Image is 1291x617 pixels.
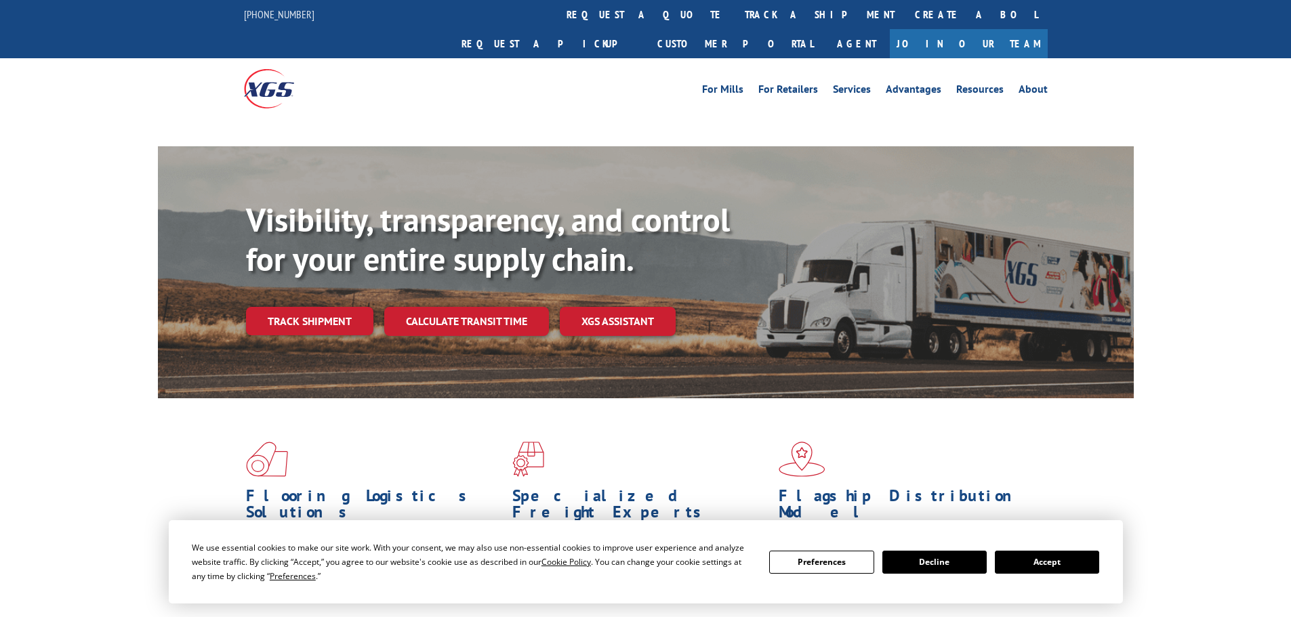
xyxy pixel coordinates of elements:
[1019,84,1048,99] a: About
[779,488,1035,527] h1: Flagship Distribution Model
[541,556,591,568] span: Cookie Policy
[512,488,769,527] h1: Specialized Freight Experts
[192,540,753,583] div: We use essential cookies to make our site work. With your consent, we may also use non-essential ...
[886,84,941,99] a: Advantages
[384,307,549,336] a: Calculate transit time
[769,551,874,574] button: Preferences
[882,551,987,574] button: Decline
[833,84,871,99] a: Services
[169,520,1123,603] div: Cookie Consent Prompt
[244,7,314,21] a: [PHONE_NUMBER]
[779,442,825,477] img: xgs-icon-flagship-distribution-model-red
[246,442,288,477] img: xgs-icon-total-supply-chain-intelligence-red
[512,442,544,477] img: xgs-icon-focused-on-flooring-red
[647,29,823,58] a: Customer Portal
[702,84,743,99] a: For Mills
[451,29,647,58] a: Request a pickup
[246,488,502,527] h1: Flooring Logistics Solutions
[270,570,316,582] span: Preferences
[246,307,373,335] a: Track shipment
[995,551,1099,574] button: Accept
[890,29,1048,58] a: Join Our Team
[758,84,818,99] a: For Retailers
[246,198,730,280] b: Visibility, transparency, and control for your entire supply chain.
[823,29,890,58] a: Agent
[956,84,1004,99] a: Resources
[560,307,676,336] a: XGS ASSISTANT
